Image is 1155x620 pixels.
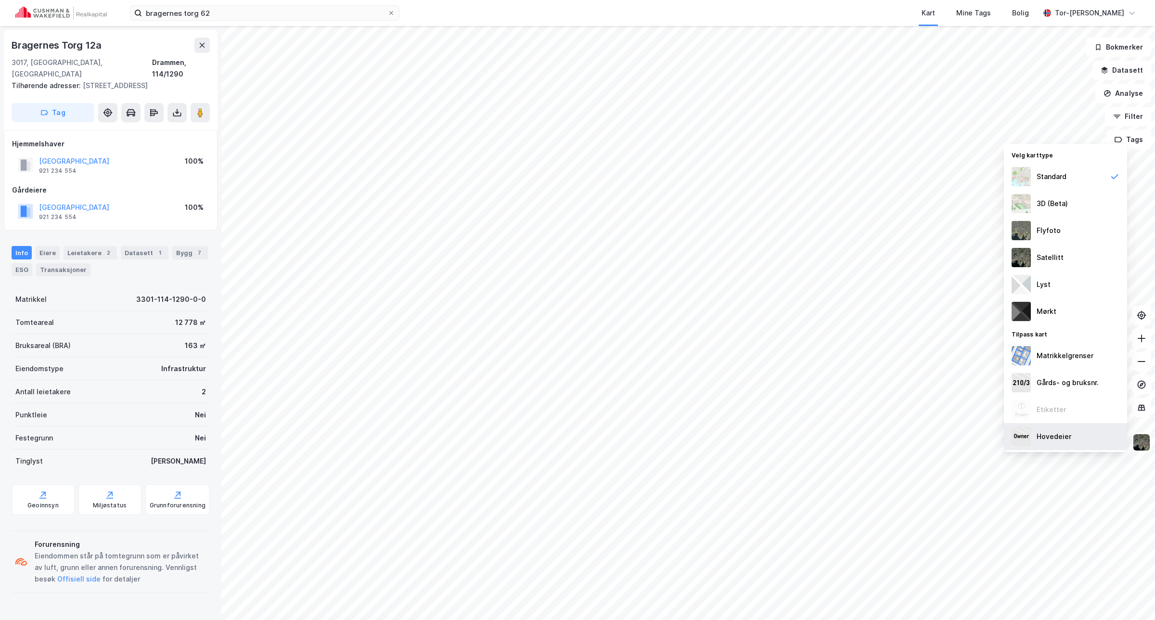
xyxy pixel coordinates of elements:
div: Nei [195,432,206,444]
div: 921 234 554 [39,167,77,175]
div: Bygg [172,246,208,259]
div: Tomteareal [15,317,54,328]
div: Velg karttype [1004,146,1127,163]
button: Tag [12,103,94,122]
div: Geoinnsyn [27,502,59,509]
div: Flyfoto [1037,225,1061,236]
img: 9k= [1132,433,1151,452]
div: Nei [195,409,206,421]
button: Analyse [1095,84,1151,103]
div: Bolig [1012,7,1029,19]
div: Mørkt [1037,306,1056,317]
div: 3301-114-1290-0-0 [136,294,206,305]
button: Bokmerker [1086,38,1151,57]
button: Tags [1106,130,1151,149]
div: Drammen, 114/1290 [152,57,210,80]
button: Datasett [1092,61,1151,80]
div: Datasett [121,246,168,259]
div: Tor-[PERSON_NAME] [1055,7,1124,19]
div: Eiere [36,246,60,259]
div: Leietakere [64,246,117,259]
div: Miljøstatus [93,502,127,509]
div: Antall leietakere [15,386,71,398]
div: Etiketter [1037,404,1066,415]
div: Hovedeier [1037,431,1071,442]
div: ESG [12,263,32,276]
button: Filter [1105,107,1151,126]
div: Bragernes Torg 12a [12,38,103,53]
div: 921 234 554 [39,213,77,221]
img: luj3wr1y2y3+OchiMxRmMxRlscgabnMEmZ7DJGWxyBpucwSZnsMkZbHIGm5zBJmewyRlscgabnMEmZ7DJGWxyBpucwSZnsMkZ... [1012,275,1031,294]
div: Festegrunn [15,432,53,444]
img: cadastreKeys.547ab17ec502f5a4ef2b.jpeg [1012,373,1031,392]
img: Z [1012,167,1031,186]
div: 2 [103,248,113,258]
div: Infrastruktur [161,363,206,375]
div: Tinglyst [15,455,43,467]
div: Standard [1037,171,1066,182]
div: [STREET_ADDRESS] [12,80,202,91]
div: Info [12,246,32,259]
iframe: Chat Widget [1107,574,1155,620]
img: majorOwner.b5e170eddb5c04bfeeff.jpeg [1012,427,1031,446]
div: Gårds- og bruksnr. [1037,377,1099,388]
img: Z [1012,400,1031,419]
div: 2 [202,386,206,398]
img: 9k= [1012,248,1031,267]
img: nCdM7BzjoCAAAAAElFTkSuQmCC [1012,302,1031,321]
div: Kart [922,7,935,19]
div: Forurensning [35,539,206,550]
div: Satellitt [1037,252,1064,263]
div: Kontrollprogram for chat [1107,574,1155,620]
div: 100% [185,202,204,213]
div: Punktleie [15,409,47,421]
div: Matrikkelgrenser [1037,350,1093,362]
div: 100% [185,155,204,167]
div: Hjemmelshaver [12,138,209,150]
div: 1 [155,248,165,258]
div: Transaksjoner [36,263,90,276]
div: Eiendomstype [15,363,64,375]
img: Z [1012,194,1031,213]
img: Z [1012,221,1031,240]
div: Gårdeiere [12,184,209,196]
div: 7 [194,248,204,258]
div: 3017, [GEOGRAPHIC_DATA], [GEOGRAPHIC_DATA] [12,57,152,80]
div: Mine Tags [956,7,991,19]
div: 163 ㎡ [185,340,206,351]
div: Grunnforurensning [150,502,205,509]
div: [PERSON_NAME] [151,455,206,467]
input: Søk på adresse, matrikkel, gårdeiere, leietakere eller personer [142,6,387,20]
span: Tilhørende adresser: [12,81,83,90]
div: Tilpass kart [1004,325,1127,342]
div: 12 778 ㎡ [175,317,206,328]
div: Bruksareal (BRA) [15,340,71,351]
div: Matrikkel [15,294,47,305]
div: Eiendommen står på tomtegrunn som er påvirket av luft, grunn eller annen forurensning. Vennligst ... [35,550,206,585]
img: cadastreBorders.cfe08de4b5ddd52a10de.jpeg [1012,346,1031,365]
img: cushman-wakefield-realkapital-logo.202ea83816669bd177139c58696a8fa1.svg [15,6,107,20]
div: Lyst [1037,279,1051,290]
div: 3D (Beta) [1037,198,1068,209]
